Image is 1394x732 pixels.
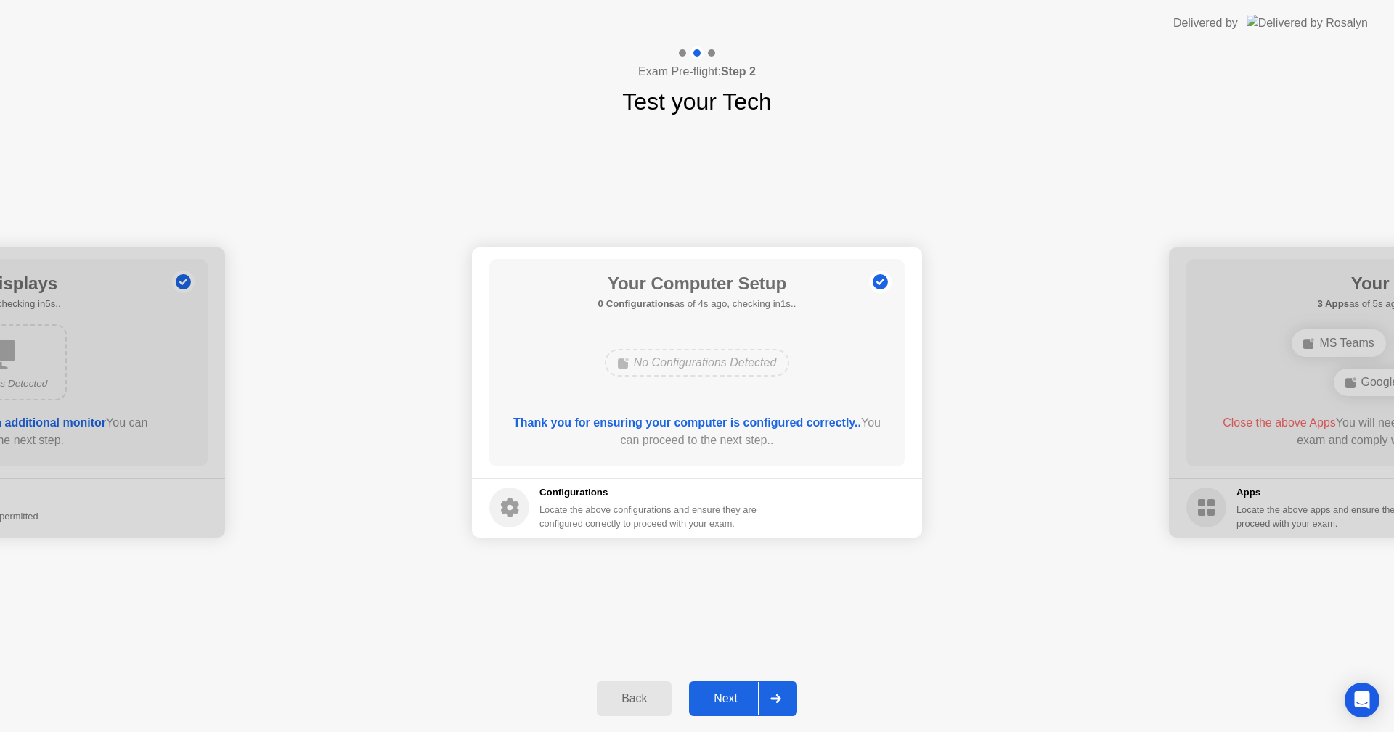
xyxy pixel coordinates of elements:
h5: Configurations [539,485,759,500]
div: Locate the above configurations and ensure they are configured correctly to proceed with your exam. [539,503,759,530]
div: You can proceed to the next step.. [510,414,884,449]
div: No Configurations Detected [605,349,790,377]
h1: Test your Tech [622,84,772,119]
div: Open Intercom Messenger [1345,683,1379,717]
h1: Your Computer Setup [598,271,796,297]
b: Thank you for ensuring your computer is configured correctly.. [513,416,861,429]
div: Next [693,692,758,705]
div: Delivered by [1173,15,1238,32]
div: Back [601,692,667,705]
img: Delivered by Rosalyn [1247,15,1368,31]
button: Back [597,681,672,716]
b: Step 2 [721,65,756,78]
h5: as of 4s ago, checking in1s.. [598,297,796,311]
b: 0 Configurations [598,298,674,309]
button: Next [689,681,797,716]
h4: Exam Pre-flight: [638,63,756,81]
